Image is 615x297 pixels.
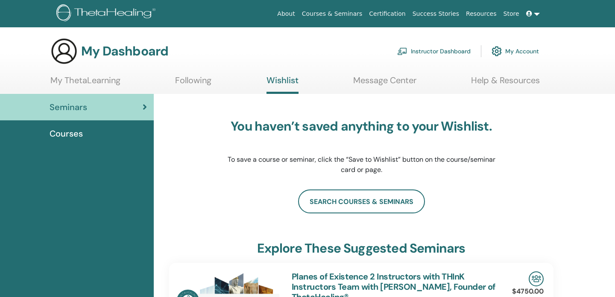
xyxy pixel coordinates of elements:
[397,42,471,61] a: Instructor Dashboard
[492,42,539,61] a: My Account
[56,4,158,23] img: logo.png
[409,6,463,22] a: Success Stories
[471,75,540,92] a: Help & Resources
[227,154,496,175] p: To save a course or seminar, click the “Save to Wishlist” button on the course/seminar card or page.
[50,127,83,140] span: Courses
[529,271,544,286] img: In-Person Seminar
[353,75,416,92] a: Message Center
[299,6,366,22] a: Courses & Seminars
[298,189,425,213] a: search courses & seminars
[50,38,78,65] img: generic-user-icon.jpg
[492,44,502,58] img: cog.svg
[397,47,407,55] img: chalkboard-teacher.svg
[463,6,500,22] a: Resources
[274,6,298,22] a: About
[50,101,87,114] span: Seminars
[227,119,496,134] h3: You haven’t saved anything to your Wishlist.
[366,6,409,22] a: Certification
[257,241,465,256] h3: explore these suggested seminars
[50,75,120,92] a: My ThetaLearning
[512,286,544,297] p: $4750.00
[175,75,211,92] a: Following
[81,44,168,59] h3: My Dashboard
[266,75,299,94] a: Wishlist
[500,6,523,22] a: Store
